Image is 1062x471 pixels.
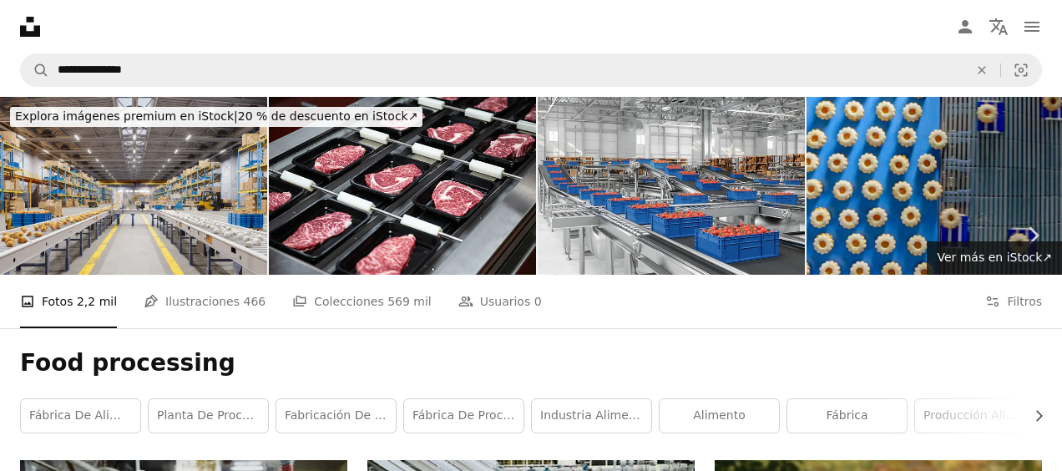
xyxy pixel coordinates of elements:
a: industria alimentaria [532,399,651,433]
img: Filetes en una cinta transportadora que se empaquetan en una planta de procesamiento de alimentos [269,97,536,275]
a: alimento [660,399,779,433]
form: Encuentra imágenes en todo el sitio [20,53,1042,87]
button: Idioma [982,10,1015,43]
a: fábrica [787,399,907,433]
span: 20 % de descuento en iStock ↗ [15,109,417,123]
button: desplazar lista a la derecha [1024,399,1042,433]
button: Buscar en Unsplash [21,54,49,86]
a: Fábrica de alimentos [21,399,140,433]
a: Inicio — Unsplash [20,17,40,37]
button: Filtros [985,275,1042,328]
a: Usuarios 0 [458,275,542,328]
a: Fábrica de procesamiento de alimentos [404,399,523,433]
a: Iniciar sesión / Registrarse [948,10,982,43]
a: Ilustraciones 466 [144,275,265,328]
button: Búsqueda visual [1001,54,1041,86]
a: Siguiente [1004,155,1062,316]
a: Colecciones 569 mil [292,275,432,328]
span: 569 mil [387,292,432,311]
span: 466 [243,292,265,311]
a: Ver más en iStock↗ [927,241,1062,275]
a: Planta de procesamiento de alimentos [149,399,268,433]
button: Borrar [963,54,1000,86]
button: Menú [1015,10,1049,43]
a: Fabricación de alimentos [276,399,396,433]
span: 0 [534,292,542,311]
span: Explora imágenes premium en iStock | [15,109,238,123]
a: producción alimentaria [915,399,1034,433]
img: Primer plano de cajas de tomates en la cinta transportadora en el almacén [538,97,805,275]
h1: Food processing [20,348,1042,378]
span: Ver más en iStock ↗ [937,251,1052,264]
